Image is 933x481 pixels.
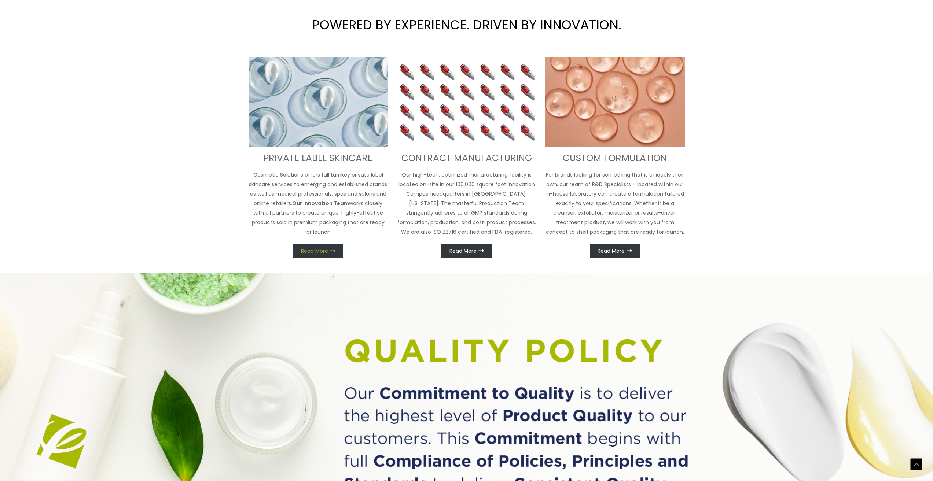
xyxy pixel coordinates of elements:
img: turnkey private label skincare [249,57,388,147]
a: Read More [590,244,640,258]
img: Custom Formulation [545,57,685,147]
a: Read More [293,244,343,258]
h3: CONTRACT MANUFACTURING [397,152,536,164]
p: For brands looking for something that is uniquely their own, our team of R&D Specialists – locate... [545,170,685,237]
span: Read More [301,248,328,254]
img: Contract Manufacturing [397,57,536,147]
strong: Our Innovation Team [292,200,349,207]
h3: CUSTOM FORMULATION [545,152,685,164]
span: Read More [598,248,625,254]
a: Read More [441,244,492,258]
p: Cosmetic Solutions offers full turnkey private label skincare services to emerging and establishe... [249,170,388,237]
p: Our high-tech, optimized manufacturing facility is located on-site in our 100,000 square foot Inn... [397,170,536,237]
h3: PRIVATE LABEL SKINCARE [249,152,388,164]
span: Read More [449,248,477,254]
